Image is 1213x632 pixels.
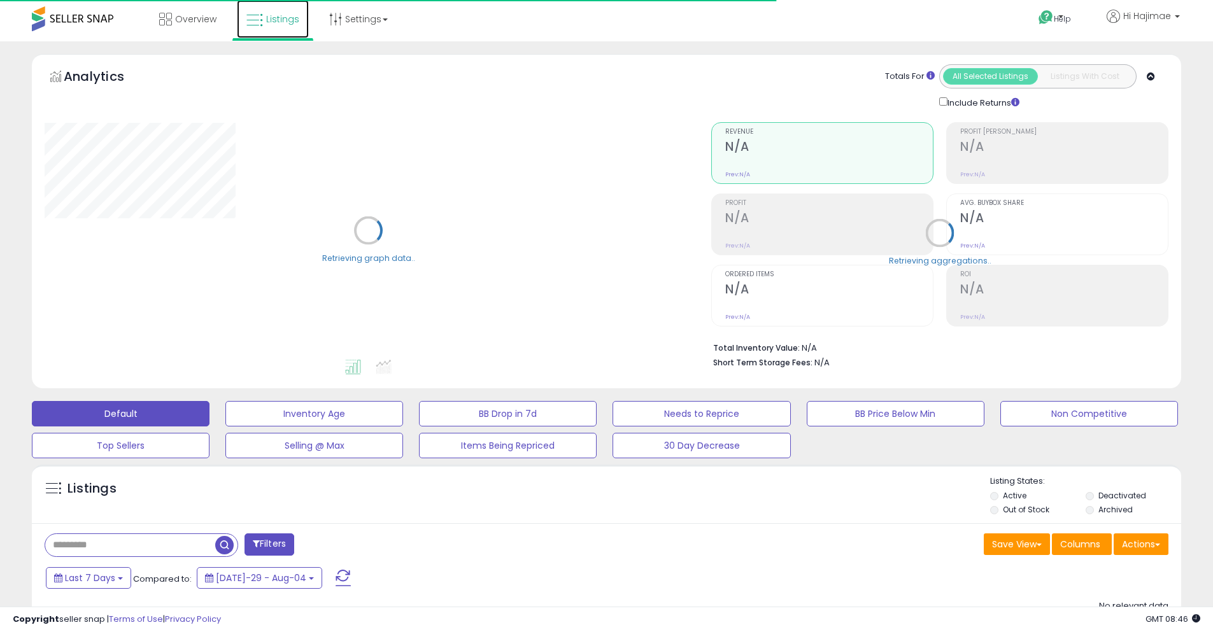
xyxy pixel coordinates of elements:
[175,13,216,25] span: Overview
[1146,613,1200,625] span: 2025-08-12 08:46 GMT
[1037,68,1132,85] button: Listings With Cost
[1038,10,1054,25] i: Get Help
[1123,10,1171,22] span: Hi Hajimae
[1052,533,1112,555] button: Columns
[613,401,790,426] button: Needs to Reprice
[67,480,117,498] h5: Listings
[64,67,149,88] h5: Analytics
[1098,504,1133,515] label: Archived
[65,572,115,584] span: Last 7 Days
[889,255,991,266] div: Retrieving aggregations..
[13,614,221,626] div: seller snap | |
[990,475,1181,488] p: Listing States:
[419,401,597,426] button: BB Drop in 7d
[133,573,192,585] span: Compared to:
[1107,10,1180,38] a: Hi Hajimae
[109,613,163,625] a: Terms of Use
[245,533,294,556] button: Filters
[32,401,209,426] button: Default
[984,533,1050,555] button: Save View
[225,433,403,458] button: Selling @ Max
[1003,504,1049,515] label: Out of Stock
[1060,538,1100,551] span: Columns
[419,433,597,458] button: Items Being Repriced
[1003,490,1026,501] label: Active
[165,613,221,625] a: Privacy Policy
[1054,13,1071,24] span: Help
[1000,401,1178,426] button: Non Competitive
[943,68,1038,85] button: All Selected Listings
[13,613,59,625] strong: Copyright
[1099,600,1168,612] div: No relevant data
[807,401,984,426] button: BB Price Below Min
[885,71,935,83] div: Totals For
[613,433,790,458] button: 30 Day Decrease
[930,95,1035,109] div: Include Returns
[32,433,209,458] button: Top Sellers
[225,401,403,426] button: Inventory Age
[197,567,322,589] button: [DATE]-29 - Aug-04
[322,252,415,263] div: Retrieving graph data..
[1114,533,1168,555] button: Actions
[266,13,299,25] span: Listings
[216,572,306,584] span: [DATE]-29 - Aug-04
[46,567,131,589] button: Last 7 Days
[1098,490,1146,501] label: Deactivated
